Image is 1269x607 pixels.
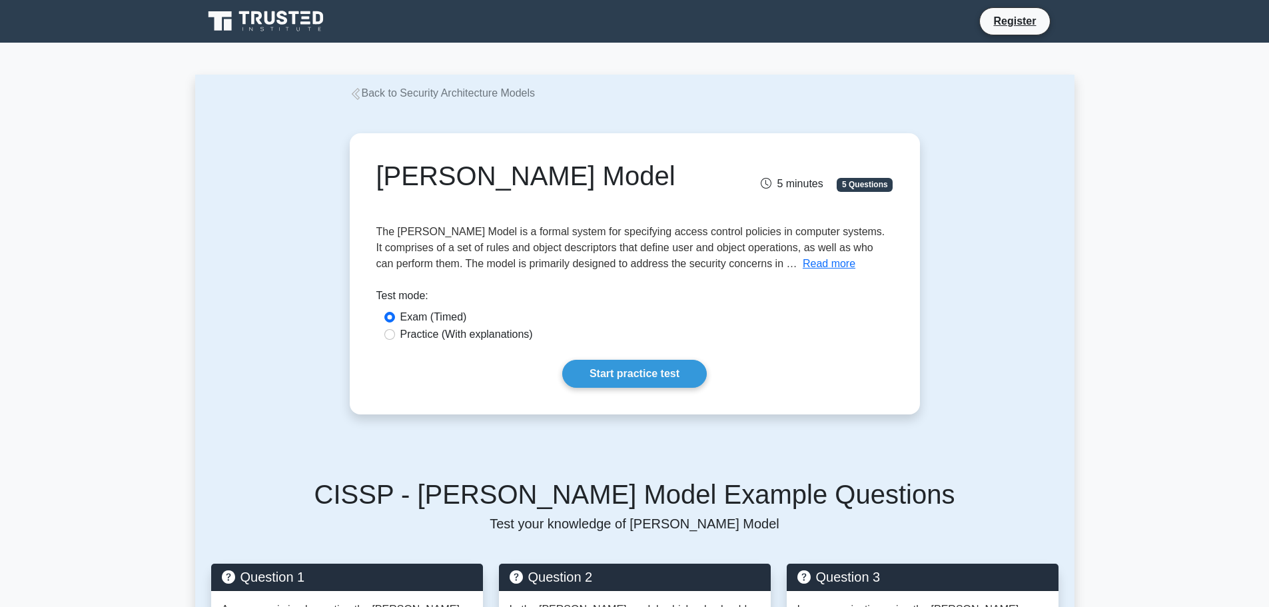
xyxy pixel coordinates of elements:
h5: CISSP - [PERSON_NAME] Model Example Questions [211,478,1058,510]
h5: Question 3 [797,569,1048,585]
span: The [PERSON_NAME] Model is a formal system for specifying access control policies in computer sys... [376,226,885,269]
p: Test your knowledge of [PERSON_NAME] Model [211,516,1058,532]
a: Back to Security Architecture Models [350,87,536,99]
div: Test mode: [376,288,893,309]
label: Exam (Timed) [400,309,467,325]
a: Register [985,13,1044,29]
label: Practice (With explanations) [400,326,533,342]
button: Read more [803,256,855,272]
h5: Question 2 [510,569,760,585]
span: 5 Questions [837,178,893,191]
span: 5 minutes [761,178,823,189]
a: Start practice test [562,360,707,388]
h1: [PERSON_NAME] Model [376,160,715,192]
h5: Question 1 [222,569,472,585]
